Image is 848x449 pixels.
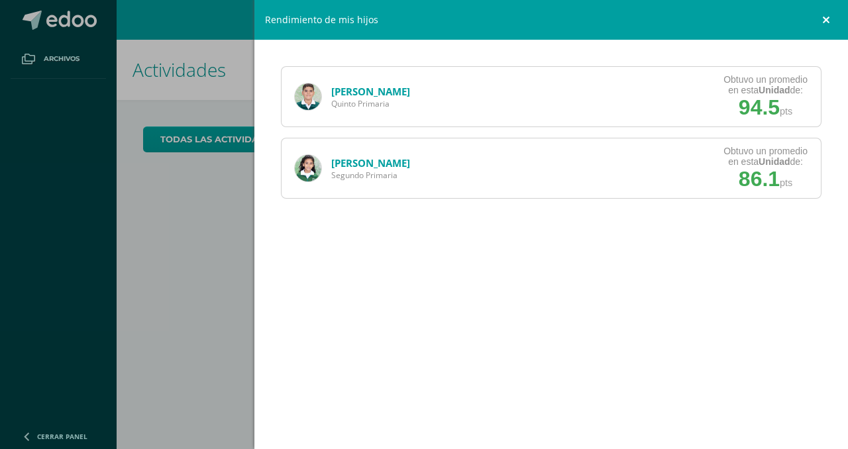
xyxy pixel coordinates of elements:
span: 86.1 [739,167,780,191]
div: Obtuvo un promedio en esta de: [723,74,808,95]
strong: Unidad [759,85,790,95]
span: Segundo Primaria [331,170,410,181]
img: 5b92e62146c67143654d3c1a701986d4.png [295,155,321,181]
span: pts [780,177,792,188]
a: [PERSON_NAME] [331,85,410,98]
span: pts [780,106,792,117]
a: [PERSON_NAME] [331,156,410,170]
span: 94.5 [739,95,780,119]
img: d899fed667393d7075d6580eaa9313d5.png [295,83,321,110]
span: Quinto Primaria [331,98,410,109]
strong: Unidad [759,156,790,167]
div: Obtuvo un promedio en esta de: [723,146,808,167]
